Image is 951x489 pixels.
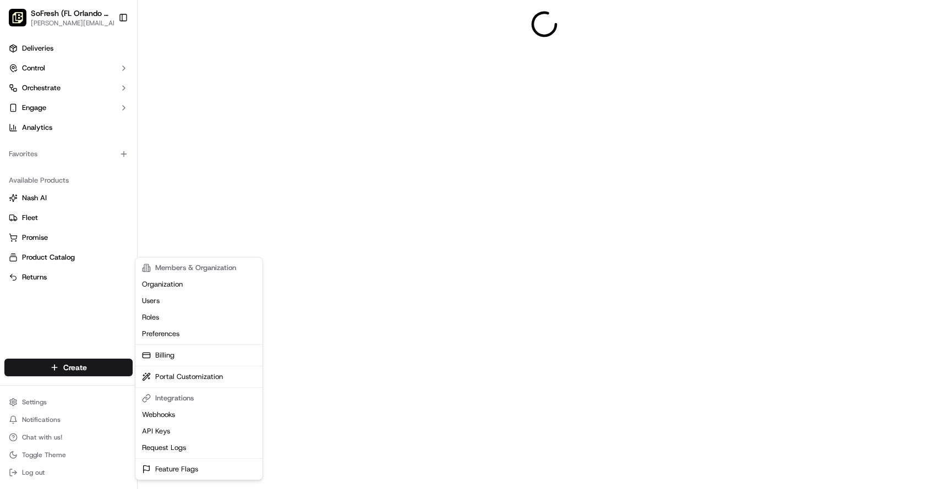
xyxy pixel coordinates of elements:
[22,171,31,180] img: 1736555255976-a54dd68f-1ca7-489b-9aae-adbdc363a1c4
[22,43,53,53] span: Deliveries
[34,200,89,209] span: [PERSON_NAME]
[11,44,200,62] p: Welcome 👋
[22,123,52,133] span: Analytics
[11,160,29,178] img: Regen Pajulas
[31,8,110,19] span: SoFresh (FL Orlando - [GEOGRAPHIC_DATA])
[93,247,102,256] div: 💻
[34,171,80,179] span: Regen Pajulas
[138,423,260,439] a: API Keys
[78,272,133,281] a: Powered byPylon
[138,347,260,364] a: Billing
[110,273,133,281] span: Pylon
[187,108,200,122] button: Start new chat
[22,213,38,223] span: Fleet
[22,415,61,424] span: Notifications
[11,190,29,207] img: Angelique Valdez
[171,141,200,154] button: See all
[11,247,20,256] div: 📗
[4,172,133,189] div: Available Products
[138,439,260,456] a: Request Logs
[138,260,260,276] div: Members & Organization
[138,369,260,385] a: Portal Customization
[91,200,95,209] span: •
[89,171,111,179] span: [DATE]
[9,9,26,26] img: SoFresh (FL Orlando - Longwood)
[22,193,47,203] span: Nash AI
[138,276,260,293] a: Organization
[22,246,84,257] span: Knowledge Base
[138,309,260,326] a: Roles
[4,145,133,163] div: Favorites
[22,63,45,73] span: Control
[22,252,75,262] span: Product Catalog
[83,171,86,179] span: •
[138,326,260,342] a: Preferences
[23,105,43,125] img: 1738778727109-b901c2ba-d612-49f7-a14d-d897ce62d23f
[22,103,46,113] span: Engage
[22,233,48,243] span: Promise
[22,398,47,406] span: Settings
[22,468,45,477] span: Log out
[138,406,260,423] a: Webhooks
[31,19,122,28] span: [PERSON_NAME][EMAIL_ADDRESS][DOMAIN_NAME]
[138,461,260,477] a: Feature Flags
[104,246,177,257] span: API Documentation
[50,116,151,125] div: We're available if you need us!
[7,241,89,261] a: 📗Knowledge Base
[11,11,33,33] img: Nash
[22,450,66,459] span: Toggle Theme
[89,241,181,261] a: 💻API Documentation
[11,143,74,152] div: Past conversations
[22,272,47,282] span: Returns
[22,201,31,210] img: 1736555255976-a54dd68f-1ca7-489b-9aae-adbdc363a1c4
[22,433,62,442] span: Chat with us!
[22,83,61,93] span: Orchestrate
[63,362,87,373] span: Create
[50,105,181,116] div: Start new chat
[97,200,120,209] span: [DATE]
[11,105,31,125] img: 1736555255976-a54dd68f-1ca7-489b-9aae-adbdc363a1c4
[29,71,198,83] input: Got a question? Start typing here...
[138,293,260,309] a: Users
[138,390,260,406] div: Integrations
